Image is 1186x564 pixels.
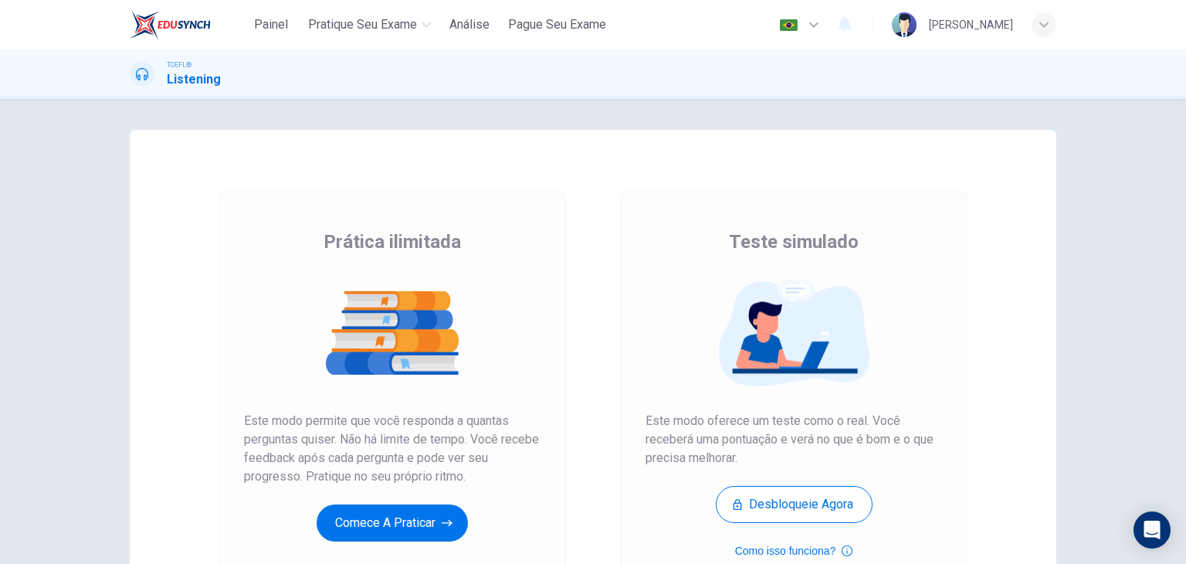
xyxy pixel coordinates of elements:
[502,11,612,39] button: Pague Seu Exame
[729,229,859,254] span: Teste simulado
[244,412,540,486] span: Este modo permite que você responda a quantas perguntas quiser. Não há limite de tempo. Você rece...
[449,15,490,34] span: Análise
[646,412,942,467] span: Este modo oferece um teste como o real. Você receberá uma pontuação e verá no que é bom e o que p...
[254,15,288,34] span: Painel
[308,15,417,34] span: Pratique seu exame
[130,9,246,40] a: EduSynch logo
[443,11,496,39] button: Análise
[324,229,461,254] span: Prática ilimitada
[892,12,917,37] img: Profile picture
[779,19,798,31] img: pt
[508,15,606,34] span: Pague Seu Exame
[302,11,437,39] button: Pratique seu exame
[929,15,1013,34] div: [PERSON_NAME]
[167,70,221,89] h1: Listening
[735,542,853,560] button: Como isso funciona?
[716,486,873,523] button: Desbloqueie agora
[167,59,191,70] span: TOEFL®
[246,11,296,39] button: Painel
[317,505,468,542] button: Comece a praticar
[1133,511,1171,549] div: Open Intercom Messenger
[130,9,211,40] img: EduSynch logo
